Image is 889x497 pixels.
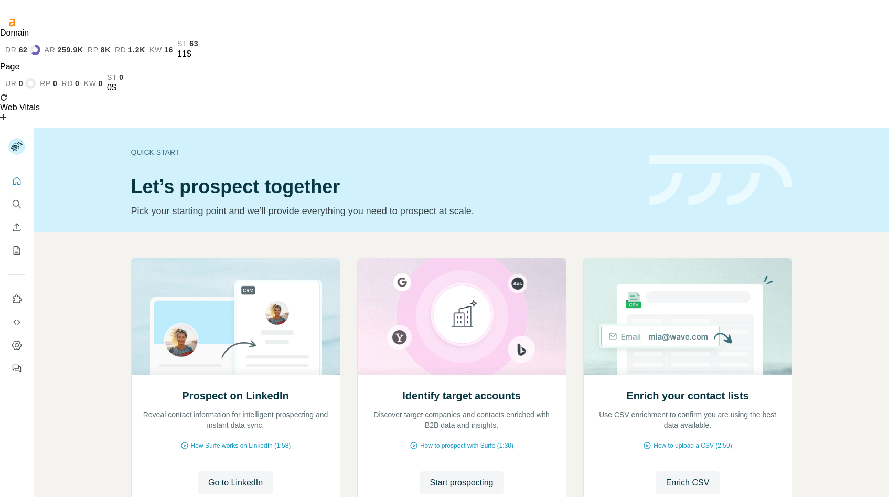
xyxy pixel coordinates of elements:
span: 63 [189,39,198,48]
img: Enrich your contact lists [583,258,792,375]
p: Pick your starting point and we’ll provide everything you need to prospect at scale. [131,204,637,218]
span: st [177,39,187,48]
a: ur0 [5,78,36,89]
span: 62 [19,46,28,54]
p: Discover target companies and contacts enriched with B2B data and insights. [368,409,555,430]
img: Prospect on LinkedIn [131,258,340,375]
span: rd [61,79,73,88]
span: kw [84,79,97,88]
span: st [107,73,117,81]
span: How to prospect with Surfe (1:30) [420,441,513,450]
a: st0 [107,73,124,81]
img: banner [649,155,792,206]
div: 0$ [107,81,124,94]
a: rd1.2K [115,46,145,54]
span: 8K [101,46,111,54]
span: How to upload a CSV (2:59) [654,441,732,450]
a: rd0 [61,79,79,88]
p: Use CSV enrichment to confirm you are using the best data available. [594,409,781,430]
h2: Prospect on LinkedIn [182,388,288,403]
button: My lists [8,241,25,260]
button: Quick start [8,172,25,191]
h2: Identify target accounts [402,388,521,403]
a: rp0 [40,79,57,88]
p: Reveal contact information for intelligent prospecting and instant data sync. [142,409,329,430]
span: 0 [19,79,24,88]
button: Search [8,195,25,214]
span: 0 [119,73,124,81]
span: rd [115,46,126,54]
a: rp8K [88,46,111,54]
span: 0 [99,79,103,88]
span: dr [5,46,17,54]
span: Start prospecting [430,477,494,489]
h2: Enrich your contact lists [626,388,748,403]
button: Start prospecting [420,471,504,494]
a: kw16 [149,46,173,54]
a: ar259.9K [45,46,83,54]
div: 11$ [177,48,198,60]
span: 259.9K [57,46,83,54]
span: 0 [53,79,58,88]
span: rp [88,46,99,54]
span: 16 [164,46,173,54]
span: 1.2K [128,46,145,54]
span: 0 [75,79,80,88]
button: Dashboard [8,336,25,355]
button: Use Surfe API [8,313,25,332]
button: Go to LinkedIn [198,471,273,494]
a: st63 [177,39,198,48]
a: dr62 [5,45,40,55]
button: Use Surfe on LinkedIn [8,290,25,309]
img: Identify target accounts [357,258,566,375]
span: How Surfe works on LinkedIn (1:58) [191,441,291,450]
span: Enrich CSV [666,477,710,489]
span: ur [5,79,17,88]
button: Enrich CSV [8,218,25,237]
button: Enrich CSV [656,471,720,494]
span: kw [149,46,162,54]
div: Quick start [131,147,637,157]
h1: Let’s prospect together [131,176,637,197]
span: Go to LinkedIn [208,477,263,489]
span: ar [45,46,56,54]
button: Feedback [8,359,25,378]
span: rp [40,79,51,88]
a: kw0 [84,79,103,88]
